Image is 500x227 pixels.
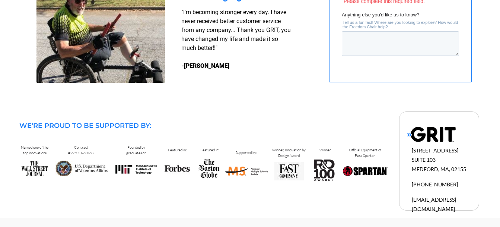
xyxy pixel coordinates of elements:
span: SUITE 103 [412,157,436,163]
strong: -[PERSON_NAME] [181,62,230,69]
span: Winner [319,148,331,152]
span: Official Equipment of Para Spartan [349,148,381,158]
label: Please complete this required field. [2,61,117,68]
span: MEDFORD, MA, 02155 [412,166,466,172]
span: Winner, Innovation by Design Award [272,148,306,158]
span: Featured in: [200,148,219,152]
span: "I'm becoming stronger every day. I have never received better customer service from any company.... [181,9,291,51]
span: WE'RE PROUD TO BE SUPPORTED BY: [19,122,151,130]
span: Named one of the top innovations [21,145,48,155]
label: Please complete this required field. [2,98,117,105]
label: Please complete this required field. [2,136,117,142]
label: Please complete this required field. [2,24,117,31]
span: [EMAIL_ADDRESS][DOMAIN_NAME] [412,196,456,212]
span: Founded by graduates of: [126,145,146,155]
span: Featured in: [168,148,187,152]
span: [STREET_ADDRESS] [412,147,458,154]
span: Contract #V797D-60697 [68,145,95,155]
span: Supported by: [236,150,257,155]
span: [PHONE_NUMBER] [412,181,458,187]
